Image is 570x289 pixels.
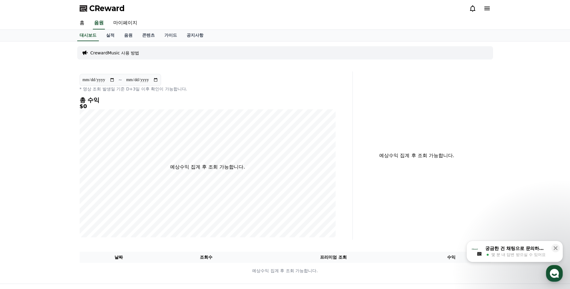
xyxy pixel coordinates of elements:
[255,252,412,263] th: 프리미엄 조회
[55,200,62,205] span: 대화
[170,163,245,171] p: 예상수익 집계 후 조회 가능합니다.
[158,252,254,263] th: 조회수
[412,252,491,263] th: 수익
[93,199,100,204] span: 설정
[80,97,336,103] h4: 총 수익
[90,50,139,56] a: CrewardMusic 사용 방법
[80,103,336,109] h5: $0
[77,30,99,41] a: 대시보드
[89,4,125,13] span: CReward
[108,17,142,29] a: 마이페이지
[40,190,78,205] a: 대화
[80,4,125,13] a: CReward
[93,17,105,29] a: 음원
[19,199,23,204] span: 홈
[80,252,158,263] th: 날짜
[358,152,476,159] p: 예상수익 집계 후 조회 가능합니다.
[80,268,490,274] p: 예상수익 집계 후 조회 가능합니다.
[160,30,182,41] a: 가이드
[78,190,115,205] a: 설정
[118,76,122,84] p: ~
[80,86,336,92] p: * 영상 조회 발생일 기준 D+3일 이후 확인이 가능합니다.
[119,30,137,41] a: 음원
[101,30,119,41] a: 실적
[182,30,208,41] a: 공지사항
[2,190,40,205] a: 홈
[75,17,89,29] a: 홈
[137,30,160,41] a: 콘텐츠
